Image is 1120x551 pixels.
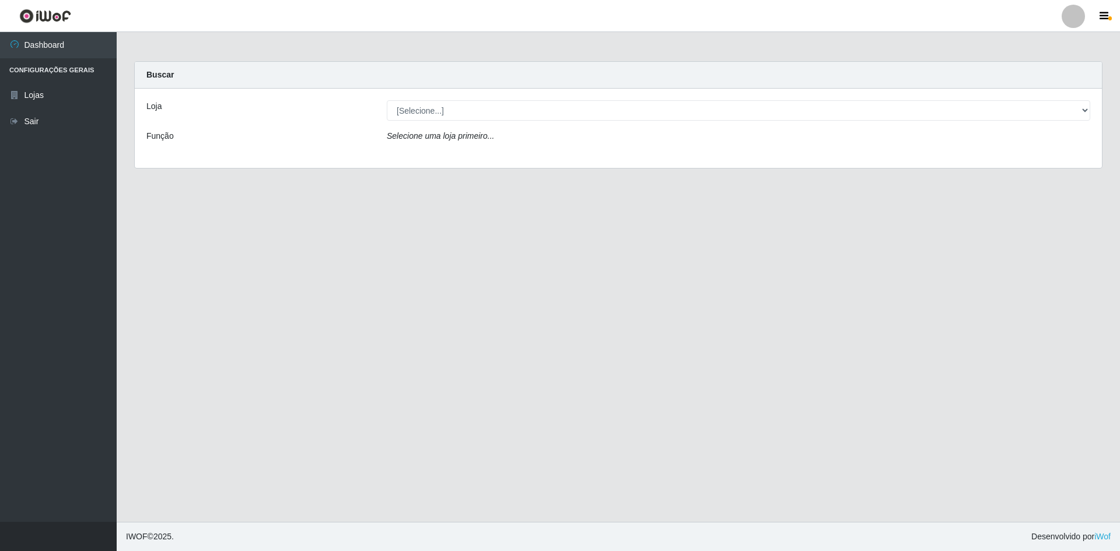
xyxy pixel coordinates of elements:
span: IWOF [126,532,148,541]
span: Desenvolvido por [1031,531,1111,543]
label: Função [146,130,174,142]
label: Loja [146,100,162,113]
span: © 2025 . [126,531,174,543]
a: iWof [1094,532,1111,541]
img: CoreUI Logo [19,9,71,23]
i: Selecione uma loja primeiro... [387,131,494,141]
strong: Buscar [146,70,174,79]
